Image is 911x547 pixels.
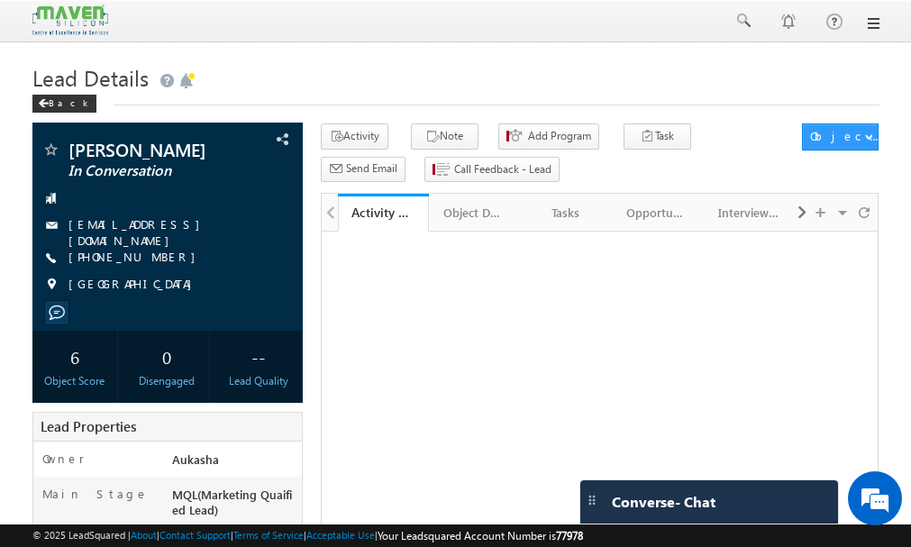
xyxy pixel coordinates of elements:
[424,157,560,183] button: Call Feedback - Lead
[612,194,703,232] a: Opportunities
[556,529,583,542] span: 77978
[221,340,297,373] div: --
[221,373,297,389] div: Lead Quality
[521,194,612,232] a: Tasks
[338,194,429,232] a: Activity History
[411,123,478,150] button: Note
[172,451,219,467] span: Aukasha
[37,373,114,389] div: Object Score
[32,95,96,113] div: Back
[68,216,209,248] a: [EMAIL_ADDRESS][DOMAIN_NAME]
[528,128,591,144] span: Add Program
[321,157,405,183] button: Send Email
[168,486,302,526] div: MQL(Marketing Quaified Lead)
[454,161,551,178] span: Call Feedback - Lead
[346,160,397,177] span: Send Email
[32,94,105,109] a: Back
[535,202,596,223] div: Tasks
[704,194,795,230] li: Interview Status
[718,202,779,223] div: Interview Status
[429,194,520,230] li: Lead Details
[612,494,715,510] span: Converse - Chat
[42,486,149,502] label: Main Stage
[704,194,795,232] a: Interview Status
[585,493,599,507] img: carter-drag
[32,5,108,36] img: Custom Logo
[37,340,114,373] div: 6
[802,123,879,150] button: Object Actions
[810,128,887,144] div: Object Actions
[612,194,703,230] li: Opportunities
[42,451,85,467] label: Owner
[131,529,157,541] a: About
[68,162,232,180] span: In Conversation
[443,202,504,223] div: Object Details
[306,529,375,541] a: Acceptable Use
[338,194,429,230] li: Activity History
[32,527,583,544] span: © 2025 LeadSquared | | | | |
[351,204,415,221] div: Activity History
[129,340,205,373] div: 0
[626,202,687,223] div: Opportunities
[68,276,201,294] span: [GEOGRAPHIC_DATA]
[159,529,231,541] a: Contact Support
[429,194,520,232] a: Object Details
[68,249,205,267] span: [PHONE_NUMBER]
[32,63,149,92] span: Lead Details
[321,123,388,150] button: Activity
[498,123,599,150] button: Add Program
[233,529,304,541] a: Terms of Service
[41,417,136,435] span: Lead Properties
[378,529,583,542] span: Your Leadsquared Account Number is
[68,141,232,159] span: [PERSON_NAME]
[624,123,691,150] button: Task
[129,373,205,389] div: Disengaged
